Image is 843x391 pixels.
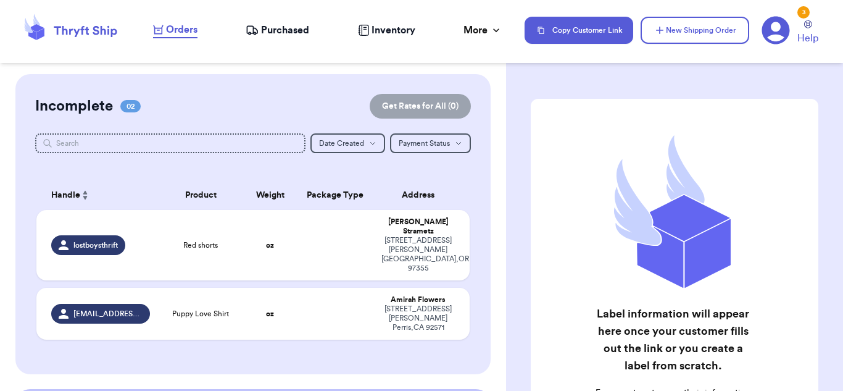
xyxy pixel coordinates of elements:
button: Date Created [310,133,385,153]
button: Sort ascending [80,188,90,203]
span: Handle [51,189,80,202]
span: Red shorts [183,240,218,250]
a: Inventory [358,23,415,38]
span: 02 [120,100,141,112]
div: More [463,23,502,38]
span: Orders [166,22,197,37]
div: [PERSON_NAME] Strametz [381,217,455,236]
span: Puppy Love Shirt [172,309,229,319]
div: 3 [797,6,810,19]
a: Orders [153,22,197,38]
th: Address [374,180,470,210]
a: Help [797,20,818,46]
h2: Incomplete [35,96,113,116]
th: Package Type [296,180,374,210]
th: Product [157,180,244,210]
strong: oz [266,310,274,317]
span: Date Created [319,140,364,147]
h2: Label information will appear here once your customer fills out the link or you create a label fr... [594,305,753,374]
button: Copy Customer Link [525,17,633,44]
button: Payment Status [390,133,471,153]
span: [EMAIL_ADDRESS][DOMAIN_NAME] [73,309,143,319]
span: Help [797,31,818,46]
strong: oz [266,242,274,249]
div: [STREET_ADDRESS][PERSON_NAME] [GEOGRAPHIC_DATA] , OR 97355 [381,236,455,273]
button: New Shipping Order [641,17,749,44]
button: Get Rates for All (0) [370,94,471,119]
input: Search [35,133,305,153]
div: Amirah Flowers [381,295,455,305]
span: Payment Status [399,140,450,147]
div: [STREET_ADDRESS][PERSON_NAME] Perris , CA 92571 [381,305,455,332]
span: Inventory [372,23,415,38]
th: Weight [244,180,296,210]
a: 3 [762,16,790,44]
span: Purchased [261,23,309,38]
a: Purchased [246,23,309,38]
span: lostboysthrift [73,240,118,250]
